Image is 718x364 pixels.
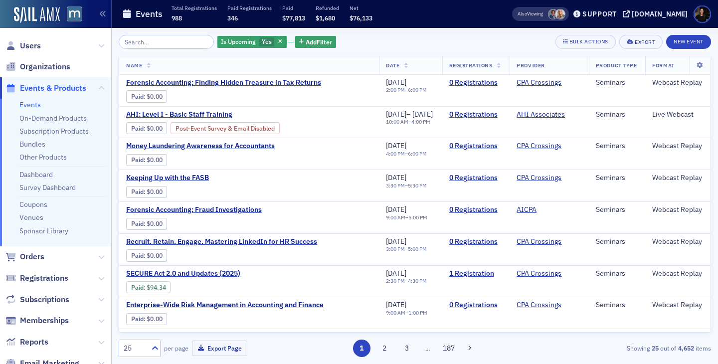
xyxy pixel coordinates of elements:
[126,110,294,119] span: AHI: Level I - Basic Staff Training
[582,9,617,18] div: Support
[412,110,433,119] span: [DATE]
[449,174,503,182] a: 0 Registrations
[124,343,146,354] div: 25
[126,313,167,325] div: Paid: 0 - $0
[5,273,68,284] a: Registrations
[20,251,44,262] span: Orders
[20,40,41,51] span: Users
[386,309,405,316] time: 9:00 AM
[353,340,370,357] button: 1
[652,269,704,278] div: Webcast Replay
[517,301,579,310] span: CPA Crossings
[517,142,579,151] span: CPA Crossings
[386,278,427,284] div: –
[5,315,69,326] a: Memberships
[408,277,427,284] time: 4:30 PM
[131,284,144,291] a: Paid
[131,220,147,227] span: :
[126,237,317,246] a: Recruit. Retain. Engage. Mastering LinkedIn for HR Success
[147,156,163,164] span: $0.00
[666,35,711,49] button: New Event
[386,300,406,309] span: [DATE]
[147,93,163,100] span: $0.00
[295,36,336,48] button: AddFilter
[131,188,147,195] span: :
[386,62,399,69] span: Date
[126,218,167,230] div: Paid: 0 - $0
[386,245,405,252] time: 3:00 PM
[126,174,294,182] a: Keeping Up with the FASB
[375,340,393,357] button: 2
[19,127,89,136] a: Subscription Products
[386,182,405,189] time: 3:30 PM
[408,245,427,252] time: 5:00 PM
[386,141,406,150] span: [DATE]
[227,14,238,22] span: 346
[126,78,321,87] span: Forensic Accounting: Finding Hidden Treasure in Tax Returns
[60,6,82,23] a: View Homepage
[449,62,493,69] span: Registrations
[126,186,167,198] div: Paid: 0 - $0
[147,252,163,259] span: $0.00
[5,40,41,51] a: Users
[126,142,294,151] a: Money Laundering Awareness for Accountants
[20,337,48,348] span: Reports
[555,35,616,49] button: Bulk Actions
[449,110,503,119] a: 0 Registrations
[652,62,674,69] span: Format
[652,174,704,182] div: Webcast Replay
[386,87,427,93] div: –
[421,344,435,353] span: …
[386,78,406,87] span: [DATE]
[131,315,147,323] span: :
[131,125,144,132] a: Paid
[632,9,688,18] div: [DOMAIN_NAME]
[440,340,458,357] button: 187
[596,205,639,214] div: Seminars
[386,269,406,278] span: [DATE]
[386,246,427,252] div: –
[131,156,147,164] span: :
[386,277,405,284] time: 2:30 PM
[126,122,167,134] div: Paid: 0 - $0
[131,93,147,100] span: :
[386,214,405,221] time: 9:00 AM
[449,301,503,310] a: 0 Registrations
[517,78,561,87] a: CPA Crossings
[386,214,427,221] div: –
[5,83,86,94] a: Events & Products
[136,8,163,20] h1: Events
[517,142,561,151] a: CPA Crossings
[652,110,704,119] div: Live Webcast
[517,78,579,87] span: CPA Crossings
[172,4,217,11] p: Total Registrations
[126,205,294,214] span: Forensic Accounting: Fraud Investigations
[517,205,537,214] a: AICPA
[517,174,579,182] span: CPA Crossings
[147,315,163,323] span: $0.00
[623,10,691,17] button: [DOMAIN_NAME]
[171,122,280,134] div: Post-Event Survey
[518,10,543,17] span: Viewing
[20,83,86,94] span: Events & Products
[408,182,427,189] time: 5:30 PM
[126,249,167,261] div: Paid: 0 - $0
[521,344,711,353] div: Showing out of items
[19,213,43,222] a: Venues
[596,269,639,278] div: Seminars
[408,309,427,316] time: 1:00 PM
[126,269,294,278] a: SECURE Act 2.0 and Updates (2025)
[596,78,639,87] div: Seminars
[5,337,48,348] a: Reports
[262,37,272,45] span: Yes
[386,237,406,246] span: [DATE]
[119,35,214,49] input: Search…
[20,294,69,305] span: Subscriptions
[596,237,639,246] div: Seminars
[517,237,579,246] span: CPA Crossings
[449,142,503,151] a: 0 Registrations
[20,61,70,72] span: Organizations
